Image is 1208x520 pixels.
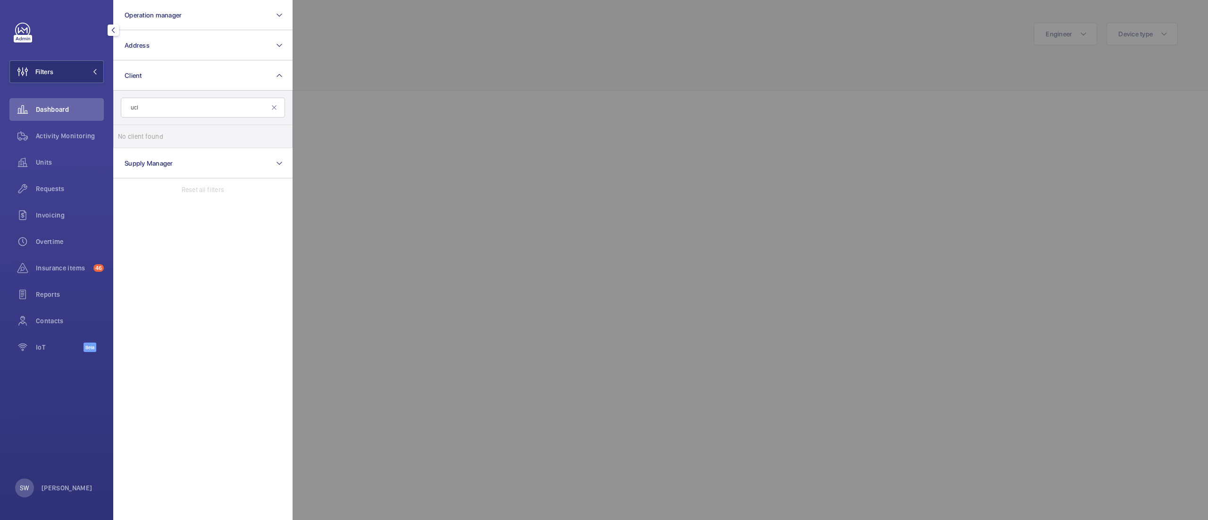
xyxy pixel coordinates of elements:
span: Overtime [36,237,104,246]
button: Filters [9,60,104,83]
span: Beta [84,343,96,352]
span: Dashboard [36,105,104,114]
span: Reports [36,290,104,299]
span: Activity Monitoring [36,131,104,141]
span: 46 [93,264,104,272]
p: [PERSON_NAME] [42,483,92,493]
span: IoT [36,343,84,352]
p: SW [20,483,29,493]
span: Insurance items [36,263,90,273]
span: Units [36,158,104,167]
span: Invoicing [36,210,104,220]
span: Requests [36,184,104,193]
span: Filters [35,67,53,76]
span: Contacts [36,316,104,326]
